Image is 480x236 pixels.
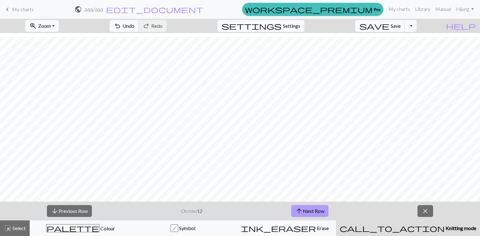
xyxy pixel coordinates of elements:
span: Select [12,225,26,231]
span: public [74,5,82,14]
button: Undo [110,20,139,32]
span: keyboard_arrow_left [4,5,11,14]
span: palette [47,224,99,233]
button: Knitting mode [336,220,480,236]
button: Zoom [25,20,59,32]
span: Erase [316,225,329,231]
span: undo [114,22,121,30]
span: highlight_alt [4,224,12,233]
span: edit_document [106,5,203,14]
a: Pro [242,3,383,16]
button: Erase [234,220,336,236]
span: arrow_downward [51,207,58,215]
a: My charts [386,3,412,15]
span: workspace_premium [245,5,372,14]
span: Symbol [178,225,195,231]
button: Next Row [291,205,328,217]
span: settings [222,22,282,30]
div: h [171,225,178,232]
span: call_to_action [340,224,445,233]
span: arrow_upward [295,207,303,215]
span: Settings [283,22,300,30]
button: Save [355,20,405,32]
span: Undo [122,23,134,29]
a: Manual [433,3,453,15]
strong: 12 [197,208,202,214]
button: Colour [30,220,132,236]
button: Previous Row [47,205,92,217]
i: Settings [222,22,282,30]
span: Zoom [38,23,51,29]
h2: aaa / aaa [84,6,103,13]
button: SettingsSettings [217,20,304,32]
button: h Symbol [132,220,234,236]
span: ink_eraser [241,224,316,233]
p: On row [181,207,202,215]
span: save [359,22,389,30]
span: help [446,22,476,30]
span: zoom_in [29,22,37,30]
span: Colour [99,225,115,231]
a: Hijung [453,3,476,15]
a: Library [412,3,433,15]
span: My charts [12,6,34,12]
span: close [422,207,429,215]
span: Knitting mode [445,225,476,231]
span: Save [391,23,401,29]
a: My charts [4,4,34,15]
